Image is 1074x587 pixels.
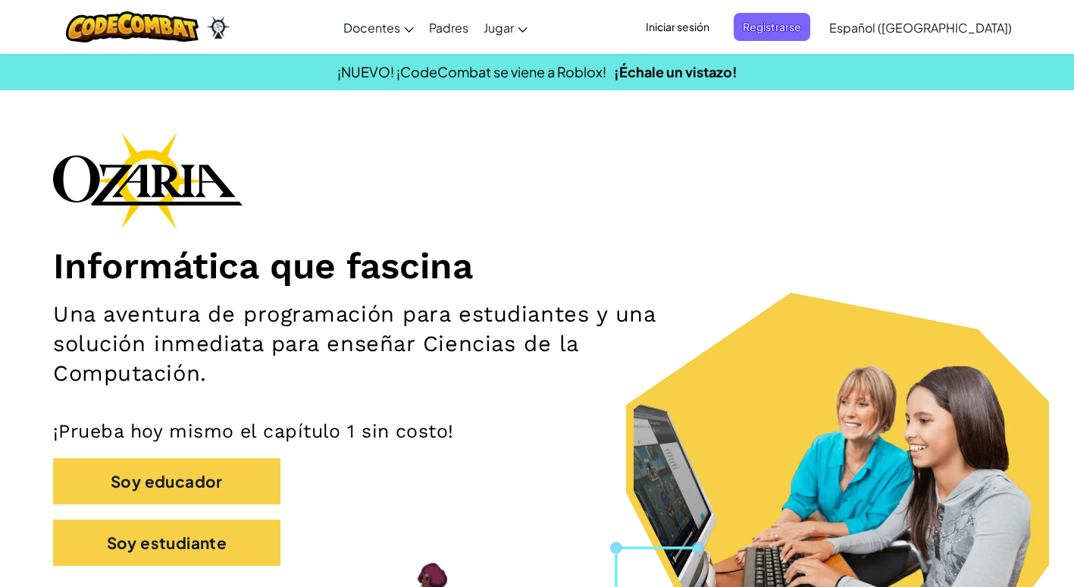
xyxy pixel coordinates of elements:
h1: Informática que fascina [53,244,1021,288]
img: CodeCombat logo [66,11,199,42]
a: Padres [421,7,476,48]
span: Jugar [484,20,514,36]
button: Soy estudiante [53,520,280,566]
span: Español ([GEOGRAPHIC_DATA]) [829,20,1012,36]
a: Jugar [476,7,535,48]
span: ¡NUEVO! ¡CodeCombat se viene a Roblox! [337,63,606,80]
button: Soy educador [53,458,280,504]
img: Ozaria branding logo [53,132,243,229]
a: Docentes [336,7,421,48]
a: Español ([GEOGRAPHIC_DATA]) [822,7,1019,48]
p: ¡Prueba hoy mismo el capítulo 1 sin costo! [53,419,1021,443]
button: Iniciar sesión [637,13,719,41]
img: Ozaria [206,16,230,39]
a: ¡Échale un vistazo! [614,63,737,80]
span: Docentes [343,20,400,36]
h2: Una aventura de programación para estudiantes y una solución inmediata para enseñar Ciencias de l... [53,300,702,389]
button: Registrarse [734,13,810,41]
